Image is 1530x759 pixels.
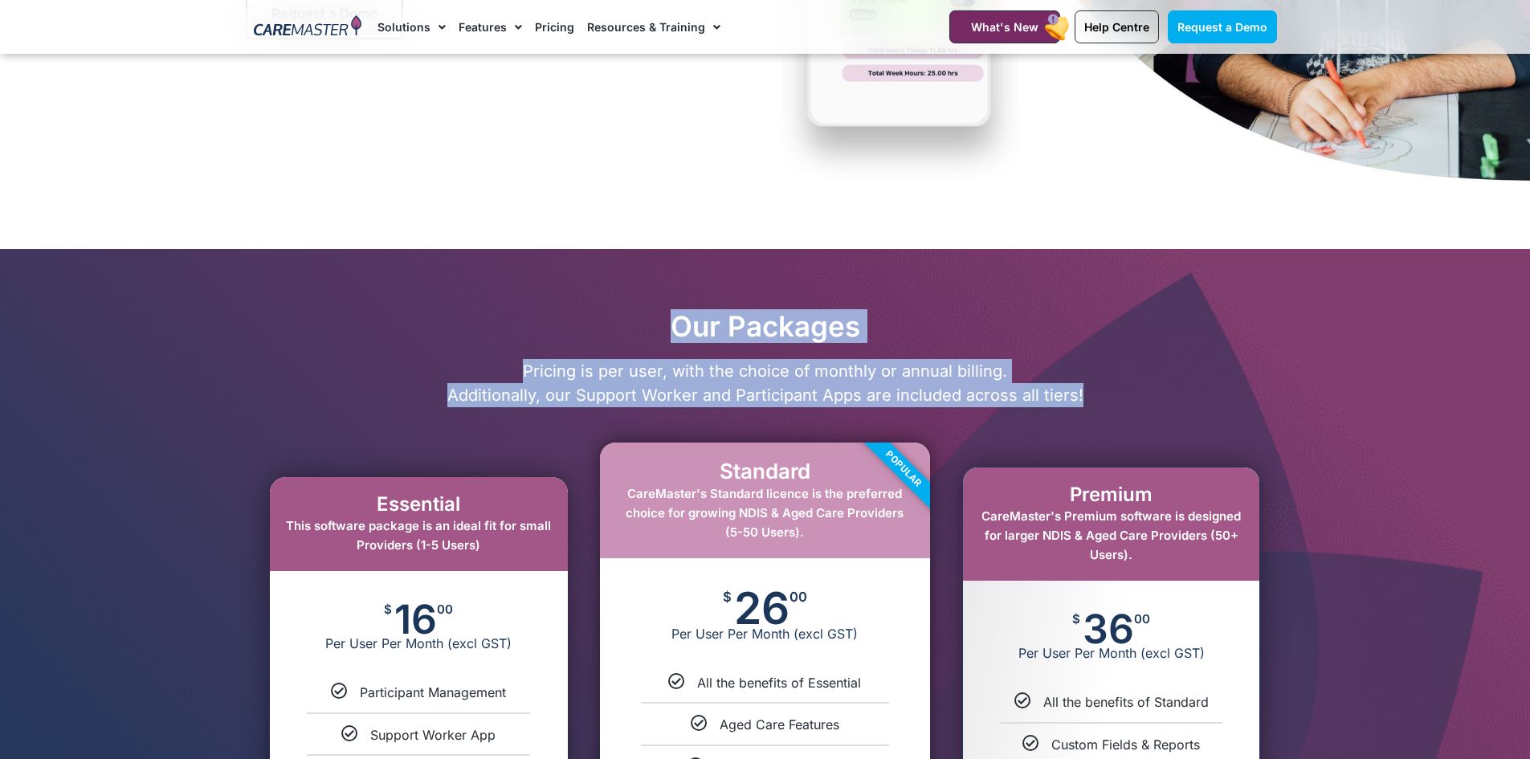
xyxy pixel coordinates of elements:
[384,603,392,615] span: $
[360,684,506,700] a: Participant Management
[1051,737,1200,753] a: Custom Fields & Reports
[723,590,732,604] span: $
[981,508,1241,562] span: CareMaster's Premium software is designed for larger NDIS & Aged Care Providers (50+ Users).
[270,635,568,651] span: Per User Per Month (excl GST)
[720,716,839,732] a: Aged Care Features
[949,10,1060,43] a: What's New
[1072,613,1080,625] span: $
[812,377,995,561] div: Popular
[789,590,807,604] span: 00
[254,15,362,39] img: CareMaster Logo
[1168,10,1277,43] a: Request a Demo
[963,645,1259,661] span: Per User Per Month (excl GST)
[600,626,930,642] span: Per User Per Month (excl GST)
[979,484,1243,507] h2: Premium
[1134,613,1150,625] span: 00
[246,309,1285,343] h2: Our Packages
[1083,613,1134,645] span: 36
[734,590,789,626] span: 26
[697,675,861,691] a: All the benefits of Essential
[1177,20,1267,34] span: Request a Demo
[1043,694,1209,710] a: All the benefits of Standard
[616,459,914,484] h2: Standard
[246,359,1285,407] p: Pricing is per user, with the choice of monthly or annual billing. Additionally, our Support Work...
[971,20,1038,34] span: What's New
[286,493,552,516] h2: Essential
[626,486,904,540] span: CareMaster's Standard licence is the preferred choice for growing NDIS & Aged Care Providers (5-5...
[1075,10,1159,43] a: Help Centre
[1084,20,1149,34] span: Help Centre
[394,603,437,635] span: 16
[437,603,453,615] span: 00
[370,727,496,743] a: Support Worker App
[286,518,551,553] span: This software package is an ideal fit for small Providers (1-5 Users)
